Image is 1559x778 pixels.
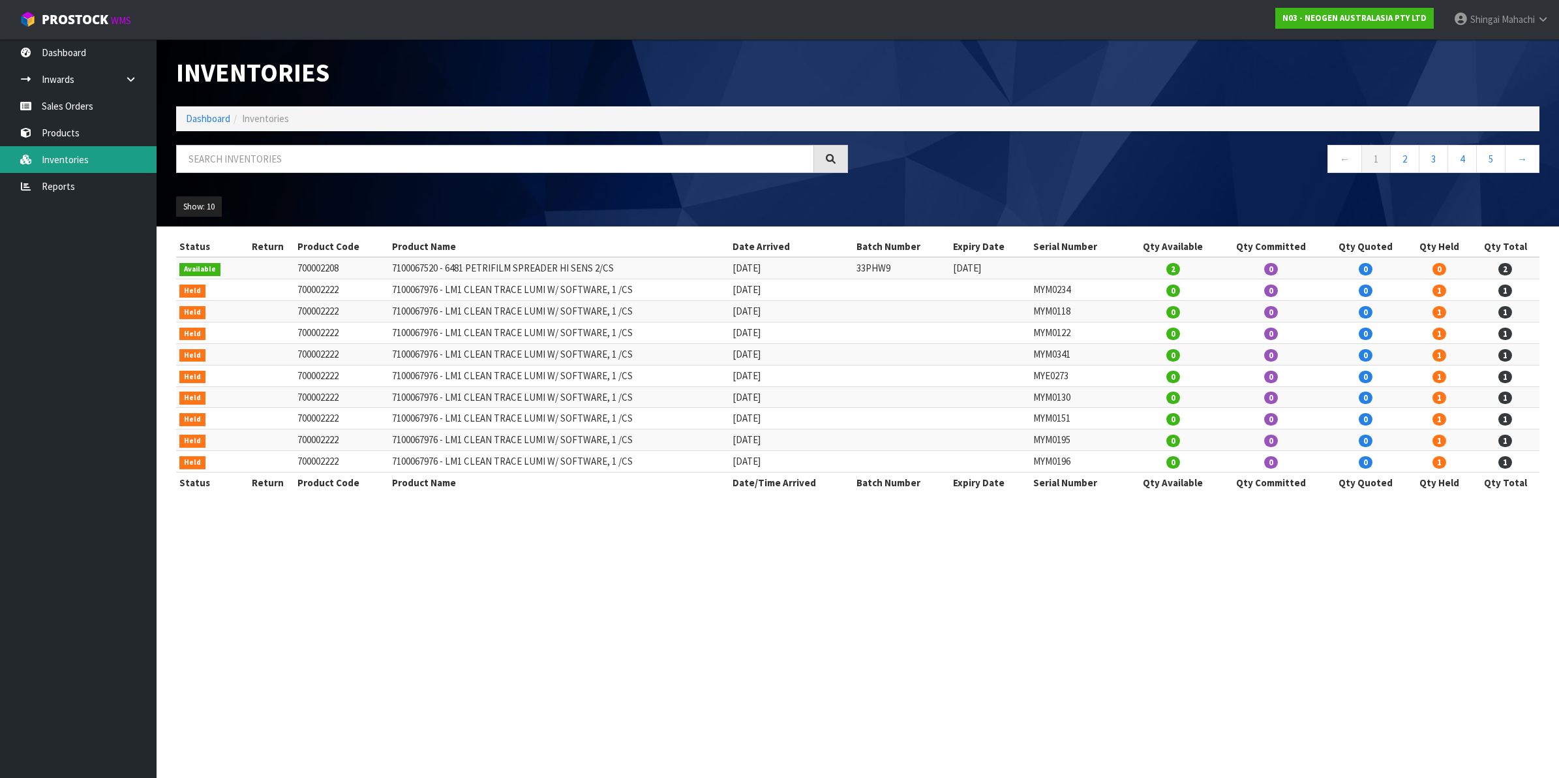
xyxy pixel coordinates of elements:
[1030,429,1127,451] td: MYM0195
[294,279,389,301] td: 700002222
[1359,285,1372,297] span: 0
[241,473,294,493] th: Return
[1030,408,1127,429] td: MYM0151
[1166,435,1180,447] span: 0
[950,473,1030,493] th: Expiry Date
[179,328,205,341] span: Held
[1502,13,1535,25] span: Mahachi
[241,236,294,257] th: Return
[1498,413,1512,426] span: 1
[729,257,853,279] td: [DATE]
[853,236,950,257] th: Batch Number
[1166,306,1180,319] span: 0
[294,236,389,257] th: Product Code
[176,236,241,257] th: Status
[1498,392,1512,404] span: 1
[1030,322,1127,344] td: MYM0122
[1264,435,1278,447] span: 0
[389,386,729,408] td: 7100067976 - LM1 CLEAN TRACE LUMI W/ SOFTWARE, 1 /CS
[1359,413,1372,426] span: 0
[868,145,1539,177] nav: Page navigation
[1030,451,1127,473] td: MYM0196
[1359,306,1372,319] span: 0
[953,262,981,274] span: [DATE]
[1432,435,1446,447] span: 1
[242,112,289,125] span: Inventories
[1432,413,1446,426] span: 1
[1166,328,1180,340] span: 0
[729,386,853,408] td: [DATE]
[294,257,389,279] td: 700002208
[1359,328,1372,340] span: 0
[1432,285,1446,297] span: 1
[1359,371,1372,383] span: 0
[1264,392,1278,404] span: 0
[294,343,389,365] td: 700002222
[1282,12,1427,23] strong: N03 - NEOGEN AUSTRALASIA PTY LTD
[1030,301,1127,322] td: MYM0118
[389,451,729,473] td: 7100067976 - LM1 CLEAN TRACE LUMI W/ SOFTWARE, 1 /CS
[179,349,205,362] span: Held
[1218,236,1324,257] th: Qty Committed
[729,236,853,257] th: Date Arrived
[20,11,36,27] img: cube-alt.png
[729,279,853,301] td: [DATE]
[1264,371,1278,383] span: 0
[1470,13,1500,25] span: Shingai
[1264,456,1278,469] span: 0
[389,279,729,301] td: 7100067976 - LM1 CLEAN TRACE LUMI W/ SOFTWARE, 1 /CS
[1471,473,1539,493] th: Qty Total
[389,301,729,322] td: 7100067976 - LM1 CLEAN TRACE LUMI W/ SOFTWARE, 1 /CS
[1359,456,1372,469] span: 0
[1264,328,1278,340] span: 0
[729,451,853,473] td: [DATE]
[1166,392,1180,404] span: 0
[294,473,389,493] th: Product Code
[1498,349,1512,362] span: 1
[1432,392,1446,404] span: 1
[1166,371,1180,383] span: 0
[1127,473,1218,493] th: Qty Available
[1166,413,1180,426] span: 0
[176,196,222,217] button: Show: 10
[1476,145,1506,173] a: 5
[179,306,205,319] span: Held
[729,473,853,493] th: Date/Time Arrived
[389,257,729,279] td: 7100067520 - 6481 PETRIFILM SPREADER HI SENS 2/CS
[1030,236,1127,257] th: Serial Number
[1030,279,1127,301] td: MYM0234
[1030,365,1127,386] td: MYE0273
[176,473,241,493] th: Status
[1432,456,1446,469] span: 1
[294,429,389,451] td: 700002222
[1498,456,1512,469] span: 1
[729,343,853,365] td: [DATE]
[179,456,205,469] span: Held
[1166,263,1180,275] span: 2
[1432,371,1446,383] span: 1
[179,435,205,448] span: Held
[176,145,814,173] input: Search inventories
[1432,349,1446,362] span: 1
[729,429,853,451] td: [DATE]
[1407,473,1471,493] th: Qty Held
[1264,306,1278,319] span: 0
[179,392,205,405] span: Held
[389,408,729,429] td: 7100067976 - LM1 CLEAN TRACE LUMI W/ SOFTWARE, 1 /CS
[1327,145,1362,173] a: ←
[1407,236,1471,257] th: Qty Held
[294,301,389,322] td: 700002222
[1359,435,1372,447] span: 0
[1498,263,1512,275] span: 2
[1498,285,1512,297] span: 1
[1264,263,1278,275] span: 0
[389,473,729,493] th: Product Name
[1166,349,1180,362] span: 0
[389,236,729,257] th: Product Name
[1264,285,1278,297] span: 0
[1432,306,1446,319] span: 1
[1166,456,1180,469] span: 0
[1218,473,1324,493] th: Qty Committed
[179,285,205,298] span: Held
[729,301,853,322] td: [DATE]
